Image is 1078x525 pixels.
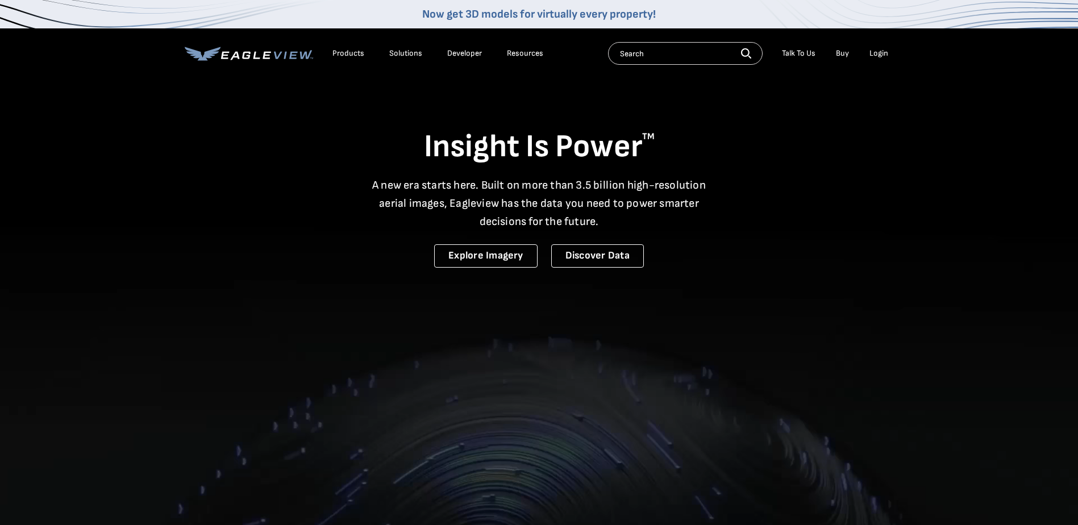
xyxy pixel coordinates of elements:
div: Resources [507,48,543,59]
a: Discover Data [551,244,644,268]
a: Developer [447,48,482,59]
a: Now get 3D models for virtually every property! [422,7,656,21]
sup: TM [642,131,655,142]
div: Talk To Us [782,48,815,59]
div: Products [332,48,364,59]
h1: Insight Is Power [185,127,894,167]
input: Search [608,42,763,65]
div: Solutions [389,48,422,59]
a: Explore Imagery [434,244,538,268]
div: Login [869,48,888,59]
p: A new era starts here. Built on more than 3.5 billion high-resolution aerial images, Eagleview ha... [365,176,713,231]
a: Buy [836,48,849,59]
